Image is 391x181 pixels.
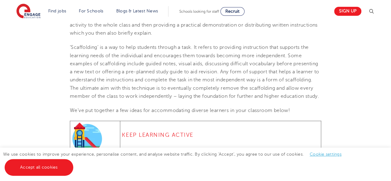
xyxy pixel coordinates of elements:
[310,152,342,157] a: Cookie settings
[48,9,66,13] a: Find jobs
[79,9,103,13] a: For Schools
[179,9,219,14] span: Schools looking for staff
[225,9,240,14] span: Recruit
[3,152,348,170] span: We use cookies to improve your experience, personalise content, and analyse website traffic. By c...
[220,7,244,16] a: Recruit
[334,7,361,16] a: Sign up
[122,131,319,139] h4: Keep Learning Active
[116,9,158,13] a: Blogs & Latest News
[70,45,319,99] span: ‘Scaffolding’ is a way to help students through a task. It refers to providing instruction that s...
[70,108,290,113] span: We’ve put together a few ideas for accommodating diverse learners in your classroom below!
[5,159,73,176] a: Accept all cookies
[16,4,40,19] img: Engage Education
[70,6,318,36] span: Differentiated instruction can engage different types of learners. The term refers to presenting ...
